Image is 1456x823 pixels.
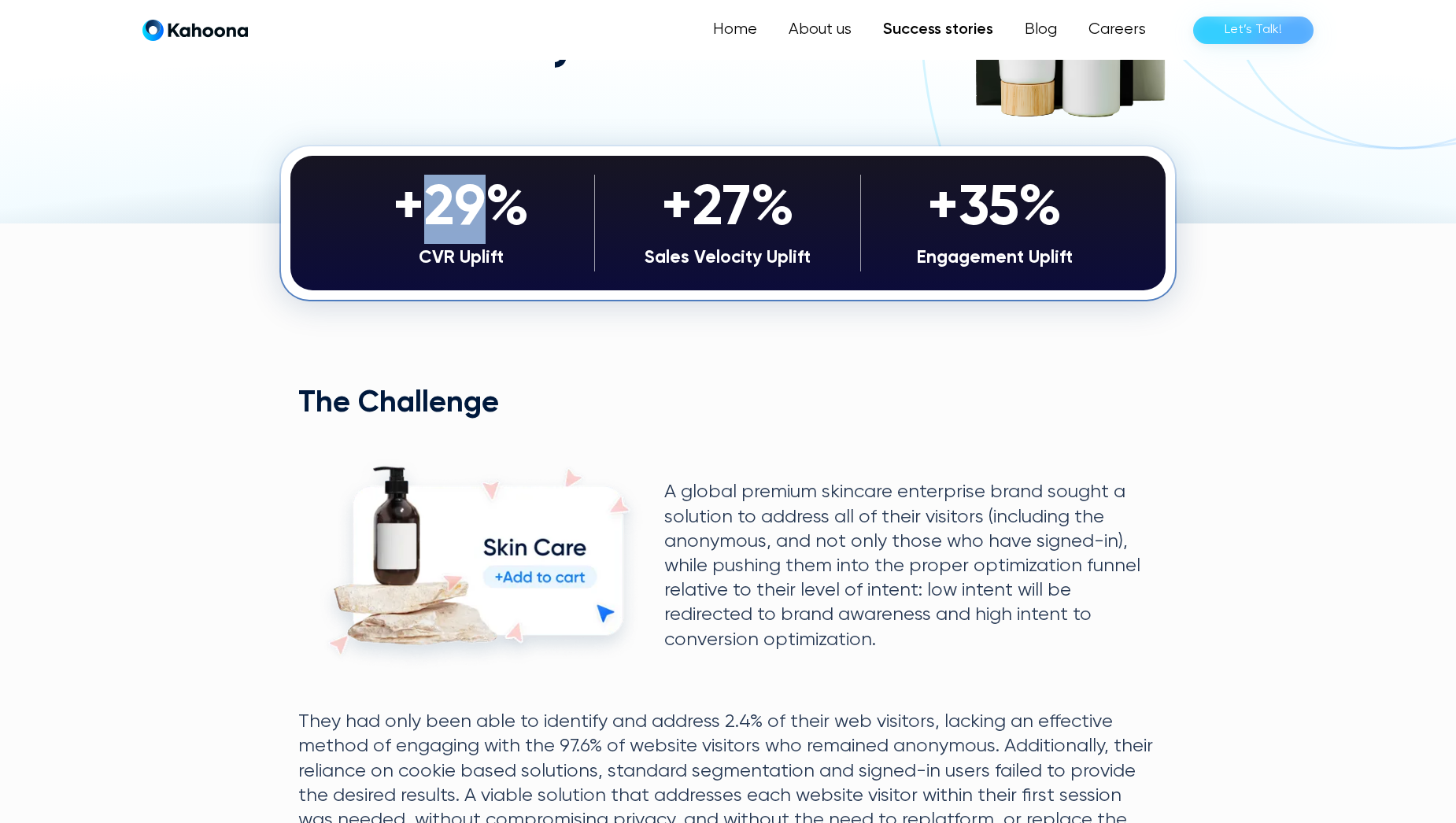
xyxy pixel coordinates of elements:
[336,244,586,272] div: CVR Uplift
[142,19,248,42] a: home
[697,14,773,46] a: Home
[1225,17,1282,42] div: Let’s Talk!
[603,244,853,272] div: Sales Velocity Uplift
[869,175,1120,244] div: +35%
[336,175,586,244] div: +29%
[298,386,1158,423] h2: The Challenge
[1009,14,1073,46] a: Blog
[1073,14,1162,46] a: Careers
[664,480,1158,651] p: A global premium skincare enterprise brand sought a solution to address all of their visitors (in...
[869,244,1120,272] div: Engagement Uplift
[867,14,1009,46] a: Success stories
[773,14,867,46] a: About us
[1193,17,1314,44] a: Let’s Talk!
[603,175,853,244] div: +27%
